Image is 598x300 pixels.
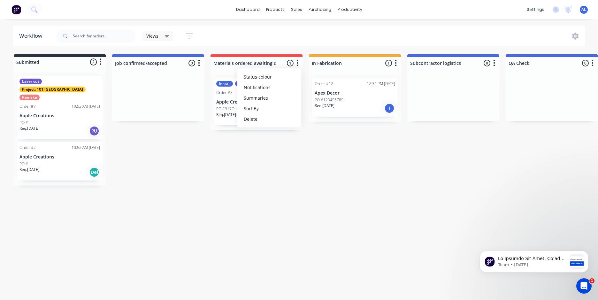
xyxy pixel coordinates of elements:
[315,90,395,96] p: Apex Decor
[334,5,365,14] div: productivity
[315,103,334,109] p: Req. [DATE]
[305,5,334,14] div: purchasing
[581,7,586,12] span: AL
[19,32,45,40] div: Workflow
[216,81,233,87] div: Install
[72,145,100,150] div: 10:52 AM [DATE]
[19,79,42,84] div: Laser cut
[73,30,136,42] input: Search for orders...
[72,104,100,109] div: 10:52 AM [DATE]
[263,5,288,14] div: products
[19,167,39,173] p: Req. [DATE]
[315,97,343,103] p: PO #123456789
[524,5,548,14] div: settings
[233,5,263,14] a: dashboard
[237,103,301,114] button: Sort By
[216,99,297,105] p: Apple Creations
[216,90,233,96] div: Order #5
[17,142,103,181] div: Order #210:52 AM [DATE]Apple CreationsPO #Req.[DATE]Del
[315,81,333,87] div: Order #12
[19,120,28,126] p: PO #
[89,126,99,136] div: PU
[89,167,99,177] div: Del
[216,112,236,118] p: Req. [DATE]
[19,154,100,160] p: Apple Creations
[17,76,103,139] div: Laser cutProject: 101 [GEOGRAPHIC_DATA]RemakeOrder #710:52 AM [DATE]Apple CreationsPO #Req.[DATE]PU
[384,103,395,113] div: I
[19,87,86,92] div: Project: 101 [GEOGRAPHIC_DATA]
[19,104,36,109] div: Order #7
[214,78,299,125] div: InstallLaser cutUrgentOrder #510:52 AM [DATE]Apple CreationsPO #917OIUReq.[DATE]PU
[237,82,301,93] button: Notifications
[19,126,39,131] p: Req. [DATE]
[237,114,301,124] button: Delete
[146,33,158,39] span: Views
[244,73,272,80] span: Status colour
[288,5,305,14] div: sales
[19,161,28,167] p: PO #
[589,278,594,283] span: 1
[576,278,592,294] iframe: Intercom live chat
[19,145,36,150] div: Order #2
[237,93,301,103] button: Summaries
[312,78,398,117] div: Order #1212:34 PM [DATE]Apex DecorPO #123456789Req.[DATE]I
[237,72,301,82] button: Status colour
[19,95,40,100] div: Remake
[470,238,598,283] iframe: Intercom notifications message
[11,5,21,14] img: Factory
[235,81,257,87] div: Laser cut
[367,81,395,87] div: 12:34 PM [DATE]
[216,106,238,112] p: PO #917OIU
[19,113,100,119] p: Apple Creations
